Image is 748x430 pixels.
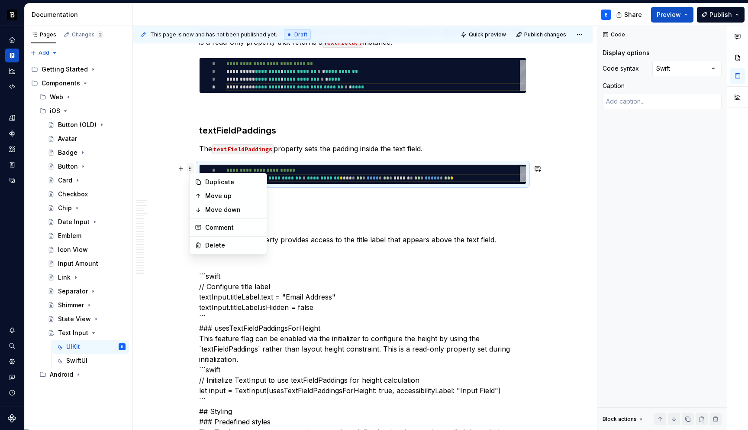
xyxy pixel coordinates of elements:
[199,26,526,47] p: The property provides access to the underlying UITextField for direct configuration. This is a re...
[66,342,80,351] div: UIKit
[469,31,506,38] span: Quick preview
[32,10,129,19] div: Documentation
[294,31,307,38] span: Draft
[58,190,88,199] div: Checkbox
[603,413,645,425] div: Block actions
[50,370,73,379] div: Android
[58,287,88,296] div: Separator
[150,31,277,38] span: This page is new and has not been published yet.
[66,356,87,365] div: SwiftUI
[44,118,129,132] a: Button (OLD)
[28,76,129,90] div: Components
[603,416,637,423] div: Block actions
[603,81,625,90] div: Caption
[39,49,49,56] span: Add
[709,10,732,19] span: Publish
[44,229,129,243] a: Emblem
[28,62,129,76] div: Getting Started
[5,142,19,156] a: Assets
[524,31,566,38] span: Publish changes
[5,370,19,384] button: Contact support
[458,29,510,41] button: Quick preview
[52,354,129,368] a: SwiftUI
[44,326,129,340] a: Text Input
[44,146,129,160] a: Badge
[205,223,261,232] div: Comment
[603,64,639,73] div: Code syntax
[212,144,274,154] code: textFieldPaddings
[50,107,60,115] div: iOS
[72,31,103,38] div: Changes
[697,7,745,23] button: Publish
[612,7,648,23] button: Share
[121,342,123,351] div: E
[624,10,642,19] span: Share
[44,173,129,187] a: Card
[44,132,129,146] a: Avatar
[44,312,129,326] a: State View
[199,143,526,154] p: The property sets the padding inside the text field.
[5,173,19,187] a: Data sources
[5,339,19,353] button: Search ⌘K
[603,49,650,57] div: Display options
[52,340,129,354] a: UIKitE
[5,355,19,368] a: Settings
[36,90,129,104] div: Web
[58,315,91,323] div: State View
[513,29,570,41] button: Publish changes
[44,298,129,312] a: Shimmer
[28,62,129,381] div: Page tree
[657,10,681,19] span: Preview
[199,124,526,137] h3: textFieldPaddings
[58,134,77,143] div: Avatar
[58,301,84,309] div: Shimmer
[205,192,261,200] div: Move up
[5,111,19,125] a: Design tokens
[58,273,71,282] div: Link
[5,49,19,62] a: Documentation
[42,65,88,74] div: Getting Started
[5,323,19,337] button: Notifications
[5,80,19,94] a: Code automation
[199,235,526,245] p: The property provides access to the title label that appears above the text field.
[58,148,77,157] div: Badge
[58,245,88,254] div: Icon View
[44,215,129,229] a: Date Input
[44,284,129,298] a: Separator
[44,201,129,215] a: Chip
[5,64,19,78] a: Analytics
[7,10,17,20] img: ef5c8306-425d-487c-96cf-06dd46f3a532.png
[605,11,607,18] div: E
[44,243,129,257] a: Icon View
[58,162,78,171] div: Button
[58,231,81,240] div: Emblem
[58,121,97,129] div: Button (OLD)
[58,329,88,337] div: Text Input
[8,414,16,423] svg: Supernova Logo
[44,270,129,284] a: Link
[44,187,129,201] a: Checkbox
[31,31,56,38] div: Pages
[205,241,261,250] div: Delete
[5,33,19,47] a: Home
[36,104,129,118] div: iOS
[42,79,80,88] div: Components
[44,160,129,173] a: Button
[97,31,103,38] span: 2
[651,7,693,23] button: Preview
[44,257,129,270] a: Input Amount
[58,176,72,185] div: Card
[5,127,19,140] a: Components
